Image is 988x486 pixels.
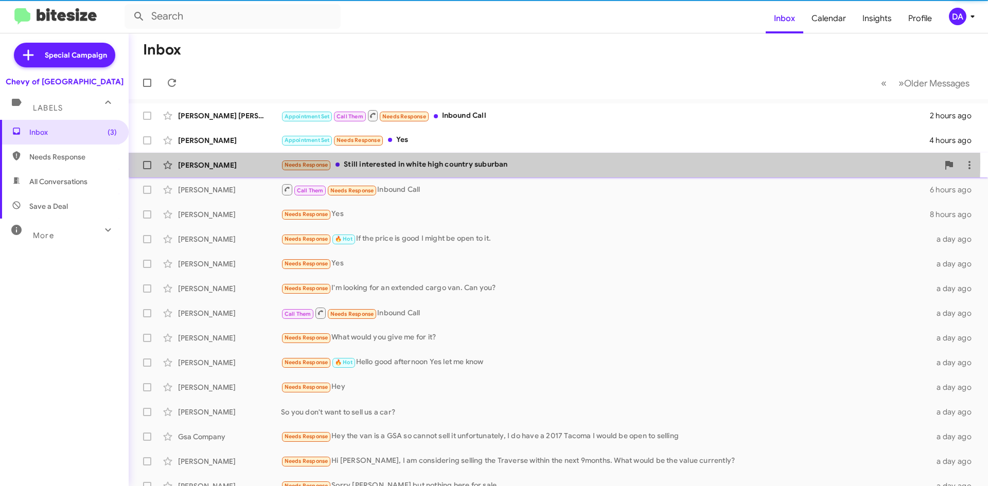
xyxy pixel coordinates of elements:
[33,231,54,240] span: More
[892,73,976,94] button: Next
[6,77,123,87] div: Chevy of [GEOGRAPHIC_DATA]
[281,183,930,196] div: Inbound Call
[178,234,281,244] div: [PERSON_NAME]
[803,4,854,33] a: Calendar
[281,332,930,344] div: What would you give me for it?
[29,201,68,211] span: Save a Deal
[178,431,281,442] div: Gsa Company
[108,127,117,137] span: (3)
[337,137,380,143] span: Needs Response
[281,159,939,171] div: Still interested in white high country suburban
[285,359,328,366] span: Needs Response
[930,234,980,244] div: a day ago
[930,333,980,343] div: a day ago
[930,407,980,417] div: a day ago
[281,407,930,417] div: So you don't want to sell us a car?
[281,233,930,245] div: If the price is good I might be open to it.
[178,456,281,466] div: [PERSON_NAME]
[178,111,281,121] div: [PERSON_NAME] [PERSON_NAME]
[285,433,328,440] span: Needs Response
[766,4,803,33] a: Inbox
[178,308,281,318] div: [PERSON_NAME]
[281,430,930,442] div: Hey the van is a GSA so cannot sell it unfortunately, I do have a 2017 Tacoma I would be open to ...
[178,185,281,195] div: [PERSON_NAME]
[930,357,980,368] div: a day ago
[178,259,281,269] div: [PERSON_NAME]
[29,176,87,187] span: All Conversations
[930,185,980,195] div: 6 hours ago
[930,259,980,269] div: a day ago
[930,111,980,121] div: 2 hours ago
[281,307,930,319] div: Inbound Call
[382,113,426,120] span: Needs Response
[178,357,281,368] div: [PERSON_NAME]
[281,455,930,467] div: Hi [PERSON_NAME], I am considering selling the Traverse within the next 9months. What would be th...
[875,73,976,94] nav: Page navigation example
[33,103,63,113] span: Labels
[930,308,980,318] div: a day ago
[898,77,904,89] span: »
[949,8,966,25] div: DA
[281,381,930,393] div: Hey
[930,431,980,442] div: a day ago
[285,137,330,143] span: Appointment Set
[281,134,929,146] div: Yes
[930,456,980,466] div: a day ago
[335,236,352,242] span: 🔥 Hot
[285,211,328,218] span: Needs Response
[281,282,930,294] div: I'm looking for an extended cargo van. Can you?
[875,73,893,94] button: Previous
[285,334,328,341] span: Needs Response
[285,113,330,120] span: Appointment Set
[29,152,117,162] span: Needs Response
[285,458,328,464] span: Needs Response
[930,382,980,392] div: a day ago
[904,78,969,89] span: Older Messages
[281,208,930,220] div: Yes
[14,43,115,67] a: Special Campaign
[178,209,281,220] div: [PERSON_NAME]
[335,359,352,366] span: 🔥 Hot
[330,187,374,194] span: Needs Response
[285,384,328,390] span: Needs Response
[178,160,281,170] div: [PERSON_NAME]
[45,50,107,60] span: Special Campaign
[178,135,281,146] div: [PERSON_NAME]
[285,311,311,317] span: Call Them
[281,109,930,122] div: Inbound Call
[337,113,363,120] span: Call Them
[900,4,940,33] a: Profile
[285,236,328,242] span: Needs Response
[930,283,980,294] div: a day ago
[297,187,324,194] span: Call Them
[285,260,328,267] span: Needs Response
[178,407,281,417] div: [PERSON_NAME]
[143,42,181,58] h1: Inbox
[285,161,328,168] span: Needs Response
[881,77,887,89] span: «
[929,135,980,146] div: 4 hours ago
[178,283,281,294] div: [PERSON_NAME]
[178,382,281,392] div: [PERSON_NAME]
[125,4,341,29] input: Search
[930,209,980,220] div: 8 hours ago
[940,8,977,25] button: DA
[281,356,930,368] div: Hello good afternoon Yes let me know
[285,285,328,292] span: Needs Response
[281,258,930,269] div: Yes
[330,311,374,317] span: Needs Response
[29,127,117,137] span: Inbox
[178,333,281,343] div: [PERSON_NAME]
[854,4,900,33] a: Insights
